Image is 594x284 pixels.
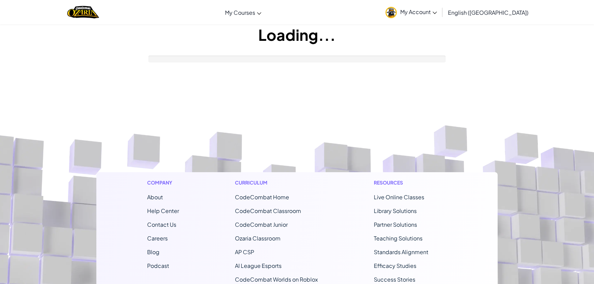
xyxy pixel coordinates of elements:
a: Blog [147,248,159,256]
span: My Courses [225,9,255,16]
a: Success Stories [374,276,415,283]
a: Standards Alignment [374,248,428,256]
img: avatar [385,7,397,18]
a: Ozaria Classroom [235,235,281,242]
a: Teaching Solutions [374,235,423,242]
a: About [147,193,163,201]
a: CodeCombat Junior [235,221,288,228]
a: Partner Solutions [374,221,417,228]
a: English ([GEOGRAPHIC_DATA]) [444,3,532,22]
a: CodeCombat Worlds on Roblox [235,276,318,283]
span: Contact Us [147,221,176,228]
a: Ozaria by CodeCombat logo [67,5,99,19]
a: My Account [382,1,440,23]
a: AI League Esports [235,262,282,269]
span: My Account [400,8,437,15]
a: Careers [147,235,168,242]
a: Efficacy Studies [374,262,416,269]
a: AP CSP [235,248,254,256]
span: CodeCombat Home [235,193,289,201]
h1: Resources [374,179,447,186]
img: Home [67,5,99,19]
a: CodeCombat Classroom [235,207,301,214]
h1: Curriculum [235,179,318,186]
a: Podcast [147,262,169,269]
a: Help Center [147,207,179,214]
h1: Company [147,179,179,186]
a: My Courses [222,3,265,22]
a: Library Solutions [374,207,417,214]
a: Live Online Classes [374,193,424,201]
span: English ([GEOGRAPHIC_DATA]) [448,9,528,16]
